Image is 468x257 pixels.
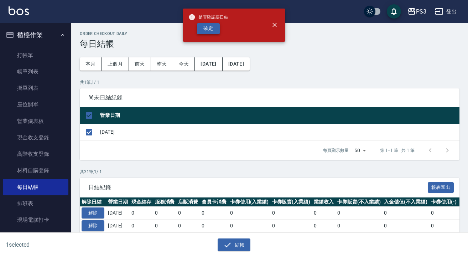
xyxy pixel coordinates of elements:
[3,80,68,96] a: 掛單列表
[153,220,177,232] td: 0
[387,4,401,19] button: save
[88,184,428,191] span: 日結紀錄
[3,212,68,228] a: 現場電腦打卡
[200,197,228,207] th: 會員卡消費
[130,197,153,207] th: 現金結存
[3,26,68,44] button: 櫃檯作業
[218,238,251,252] button: 結帳
[323,147,349,154] p: 每頁顯示數量
[270,207,312,220] td: 0
[195,57,222,71] button: [DATE]
[176,197,200,207] th: 店販消費
[106,207,130,220] td: [DATE]
[130,207,153,220] td: 0
[82,220,104,231] button: 解除
[173,57,195,71] button: 今天
[6,240,116,249] h6: 1 selected
[428,182,454,193] button: 報表匯出
[429,207,458,220] td: 0
[228,197,270,207] th: 卡券使用(入業績)
[80,31,459,36] h2: Order checkout daily
[267,17,282,33] button: close
[416,7,426,16] div: PS3
[228,220,270,232] td: 0
[82,207,104,219] button: 解除
[88,94,451,101] span: 尚未日結紀錄
[312,220,336,232] td: 0
[3,179,68,195] a: 每日結帳
[3,146,68,162] a: 高階收支登錄
[106,220,130,232] td: [DATE]
[200,207,228,220] td: 0
[80,169,459,175] p: 共 31 筆, 1 / 1
[352,141,369,160] div: 50
[429,197,458,207] th: 卡券使用(-)
[151,57,173,71] button: 昨天
[3,228,68,245] a: 掃碼打卡
[3,162,68,179] a: 材料自購登錄
[130,220,153,232] td: 0
[3,129,68,146] a: 現金收支登錄
[380,147,415,154] p: 第 1–1 筆 共 1 筆
[80,39,459,49] h3: 每日結帳
[3,113,68,129] a: 營業儀表板
[312,207,336,220] td: 0
[228,207,270,220] td: 0
[336,197,383,207] th: 卡券販賣(不入業績)
[270,220,312,232] td: 0
[336,207,383,220] td: 0
[3,96,68,113] a: 座位開單
[9,6,29,15] img: Logo
[80,79,459,86] p: 共 1 筆, 1 / 1
[80,197,106,207] th: 解除日結
[188,14,228,21] span: 是否確認要日結
[98,107,459,124] th: 營業日期
[382,220,429,232] td: 0
[129,57,151,71] button: 前天
[3,195,68,212] a: 排班表
[102,57,129,71] button: 上個月
[3,63,68,80] a: 帳單列表
[80,57,102,71] button: 本月
[153,207,177,220] td: 0
[98,124,459,140] td: [DATE]
[336,220,383,232] td: 0
[176,207,200,220] td: 0
[153,197,177,207] th: 服務消費
[223,57,250,71] button: [DATE]
[429,220,458,232] td: 0
[312,197,336,207] th: 業績收入
[428,184,454,190] a: 報表匯出
[382,197,429,207] th: 入金儲值(不入業績)
[3,47,68,63] a: 打帳單
[176,220,200,232] td: 0
[270,197,312,207] th: 卡券販賣(入業績)
[106,197,130,207] th: 營業日期
[432,5,459,18] button: 登出
[197,23,220,34] button: 確定
[405,4,429,19] button: PS3
[200,220,228,232] td: 0
[382,207,429,220] td: 0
